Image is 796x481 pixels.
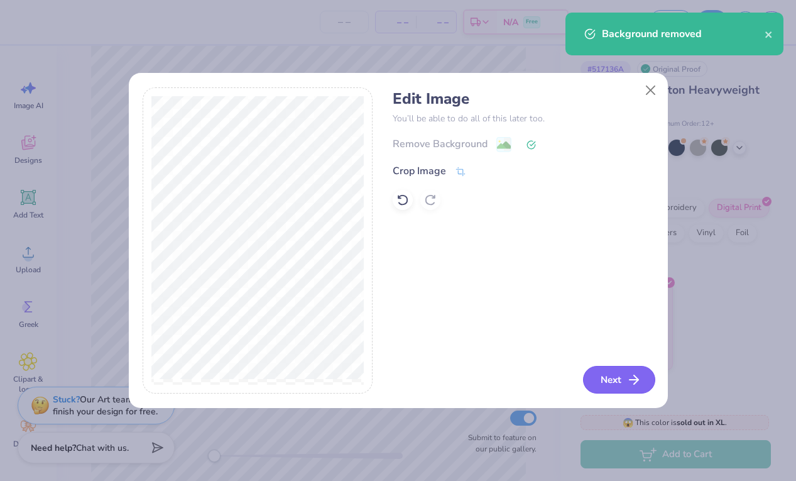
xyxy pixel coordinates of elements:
h4: Edit Image [393,90,653,108]
div: Crop Image [393,163,446,179]
p: You’ll be able to do all of this later too. [393,112,653,125]
button: Close [638,79,662,102]
button: close [765,26,773,41]
div: Background removed [602,26,765,41]
button: Next [583,366,655,394]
